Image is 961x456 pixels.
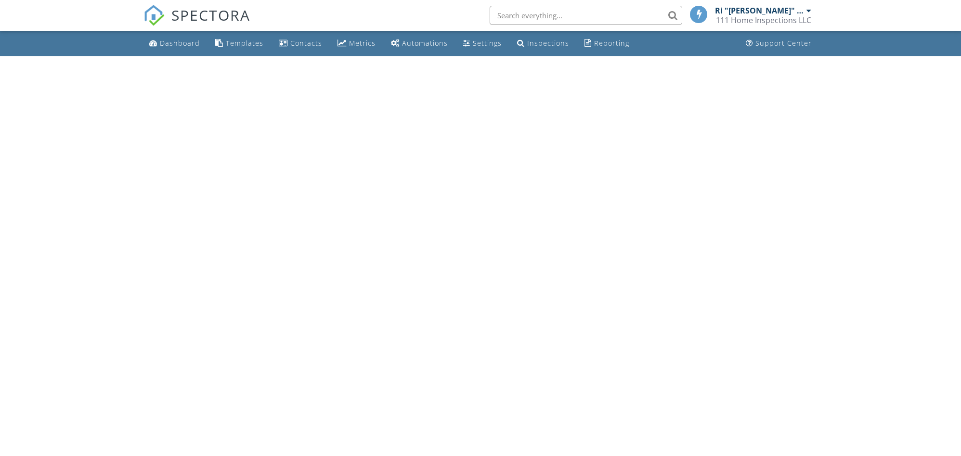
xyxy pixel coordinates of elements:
[594,38,629,48] div: Reporting
[145,35,204,52] a: Dashboard
[143,13,250,33] a: SPECTORA
[275,35,326,52] a: Contacts
[211,35,267,52] a: Templates
[490,6,682,25] input: Search everything...
[715,6,804,15] div: Ri "[PERSON_NAME]" [PERSON_NAME]
[143,5,165,26] img: The Best Home Inspection Software - Spectora
[349,38,376,48] div: Metrics
[716,15,811,25] div: 111 Home Inspections LLC
[473,38,502,48] div: Settings
[755,38,812,48] div: Support Center
[513,35,573,52] a: Inspections
[527,38,569,48] div: Inspections
[387,35,452,52] a: Automations (Basic)
[402,38,448,48] div: Automations
[226,38,263,48] div: Templates
[171,5,250,25] span: SPECTORA
[160,38,200,48] div: Dashboard
[742,35,816,52] a: Support Center
[459,35,506,52] a: Settings
[334,35,379,52] a: Metrics
[290,38,322,48] div: Contacts
[581,35,633,52] a: Reporting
